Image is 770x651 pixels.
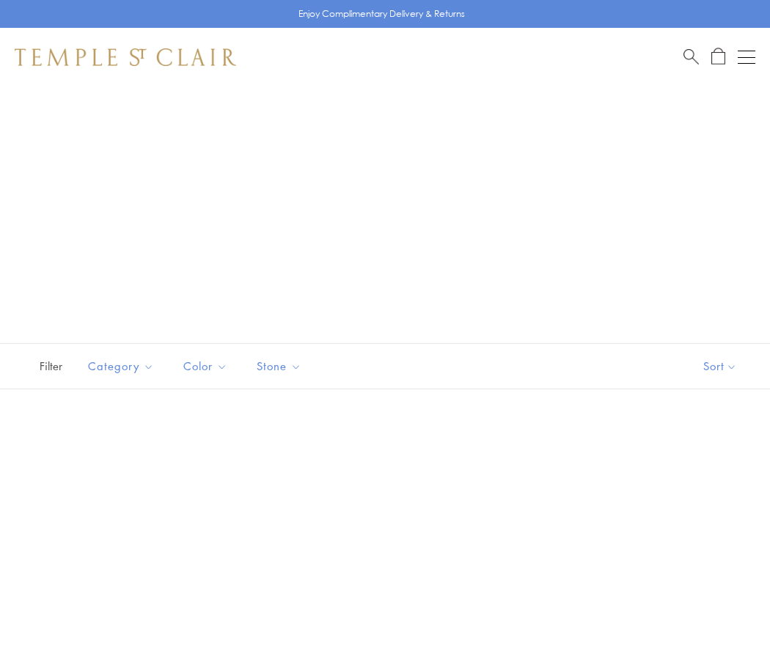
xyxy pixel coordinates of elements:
[77,350,165,383] button: Category
[246,350,312,383] button: Stone
[176,357,238,375] span: Color
[711,48,725,66] a: Open Shopping Bag
[683,48,699,66] a: Search
[298,7,465,21] p: Enjoy Complimentary Delivery & Returns
[172,350,238,383] button: Color
[81,357,165,375] span: Category
[738,48,755,66] button: Open navigation
[670,344,770,389] button: Show sort by
[15,48,236,66] img: Temple St. Clair
[249,357,312,375] span: Stone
